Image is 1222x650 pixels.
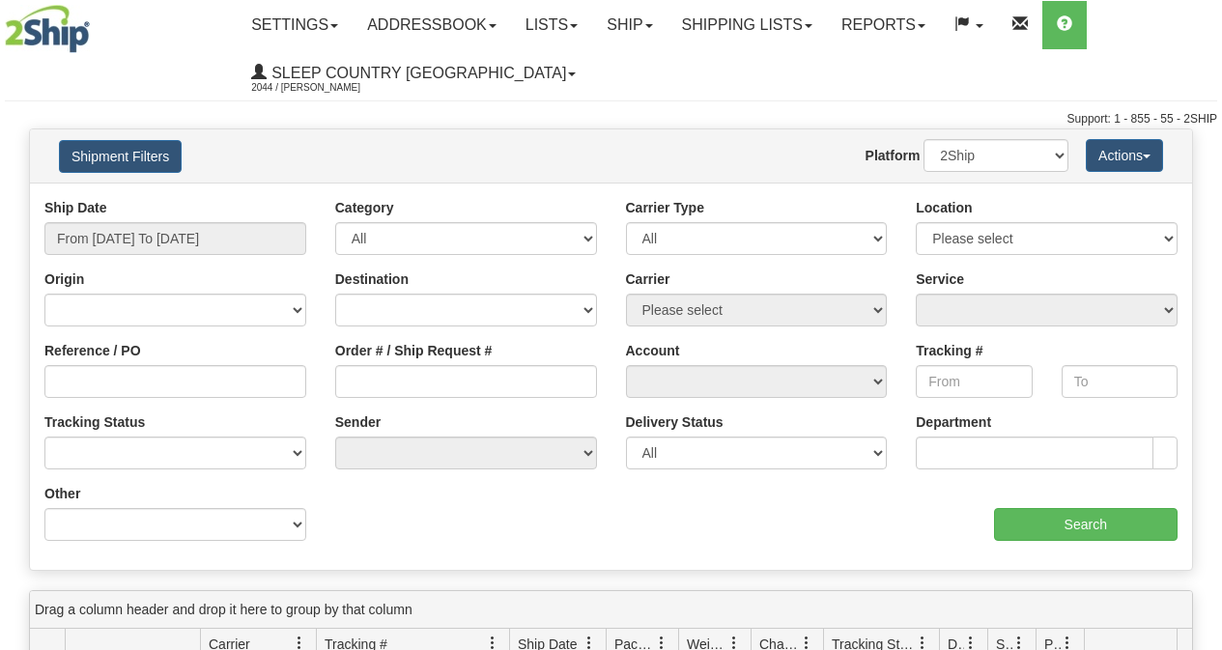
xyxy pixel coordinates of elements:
label: Order # / Ship Request # [335,341,493,360]
label: Service [916,269,964,289]
label: Department [916,412,991,432]
span: 2044 / [PERSON_NAME] [251,78,396,98]
input: To [1062,365,1178,398]
img: logo2044.jpg [5,5,90,53]
label: Destination [335,269,409,289]
div: grid grouping header [30,591,1192,629]
label: Carrier Type [626,198,704,217]
label: Category [335,198,394,217]
iframe: chat widget [1178,226,1220,423]
input: From [916,365,1032,398]
input: Search [994,508,1179,541]
label: Other [44,484,80,503]
span: Sleep Country [GEOGRAPHIC_DATA] [267,65,566,81]
label: Sender [335,412,381,432]
a: Ship [592,1,667,49]
label: Account [626,341,680,360]
button: Shipment Filters [59,140,182,173]
label: Location [916,198,972,217]
label: Delivery Status [626,412,724,432]
a: Shipping lists [668,1,827,49]
a: Addressbook [353,1,511,49]
label: Tracking # [916,341,982,360]
button: Actions [1086,139,1163,172]
a: Sleep Country [GEOGRAPHIC_DATA] 2044 / [PERSON_NAME] [237,49,590,98]
label: Carrier [626,269,670,289]
div: Support: 1 - 855 - 55 - 2SHIP [5,111,1217,127]
label: Reference / PO [44,341,141,360]
label: Ship Date [44,198,107,217]
a: Settings [237,1,353,49]
label: Origin [44,269,84,289]
a: Lists [511,1,592,49]
label: Platform [866,146,921,165]
label: Tracking Status [44,412,145,432]
a: Reports [827,1,940,49]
